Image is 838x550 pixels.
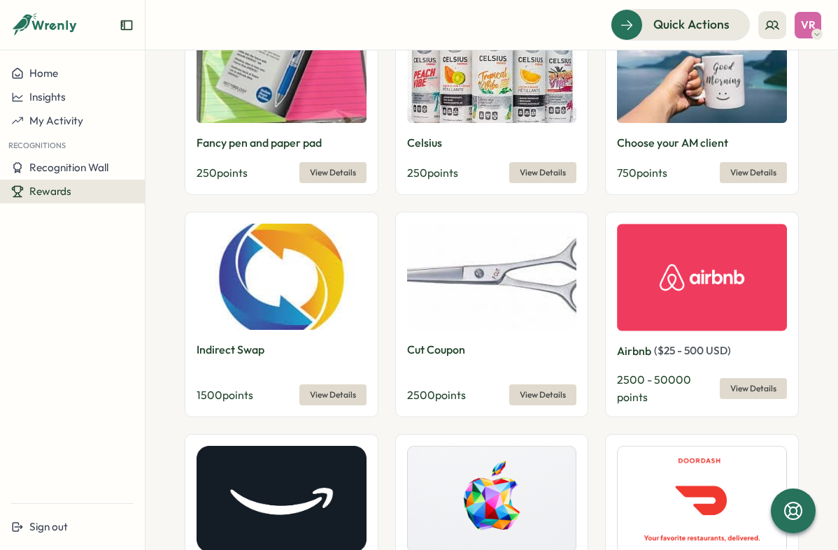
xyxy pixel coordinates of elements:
span: Rewards [29,184,71,198]
span: 2500 points [407,388,466,402]
span: Recognition Wall [29,161,108,174]
button: View Details [720,378,787,399]
span: View Details [310,163,356,182]
button: View Details [299,384,367,405]
img: Airbnb [617,224,787,331]
p: Celsius [407,134,442,152]
span: 250 points [197,166,248,180]
span: Quick Actions [653,15,730,34]
span: View Details [730,379,776,398]
span: Home [29,66,58,80]
span: 1500 points [197,388,253,402]
p: Indirect Swap [197,341,264,359]
span: View Details [730,163,776,182]
button: Expand sidebar [120,18,134,32]
span: View Details [310,385,356,405]
img: Choose your AM client [617,16,787,122]
span: 2500 - 50000 points [617,372,691,404]
span: 250 points [407,166,458,180]
button: Quick Actions [611,9,750,40]
span: Insights [29,90,66,103]
button: VR [795,12,821,38]
span: My Activity [29,114,83,127]
span: VR [801,19,816,31]
img: Fancy pen and paper pad [197,16,367,122]
img: Celsius [407,16,577,122]
p: Cut Coupon [407,341,465,359]
span: 750 points [617,166,667,180]
img: Cut Coupon [407,224,577,330]
span: ( $ 25 - 500 USD ) [654,344,731,357]
img: Indirect Swap [197,224,367,330]
button: View Details [509,162,576,183]
span: Sign out [29,520,68,533]
span: View Details [520,163,566,182]
p: Airbnb [617,342,651,360]
p: Fancy pen and paper pad [197,134,322,152]
button: View Details [299,162,367,183]
button: View Details [509,384,576,405]
span: View Details [520,385,566,405]
button: View Details [720,162,787,183]
p: Choose your AM client [617,134,728,152]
